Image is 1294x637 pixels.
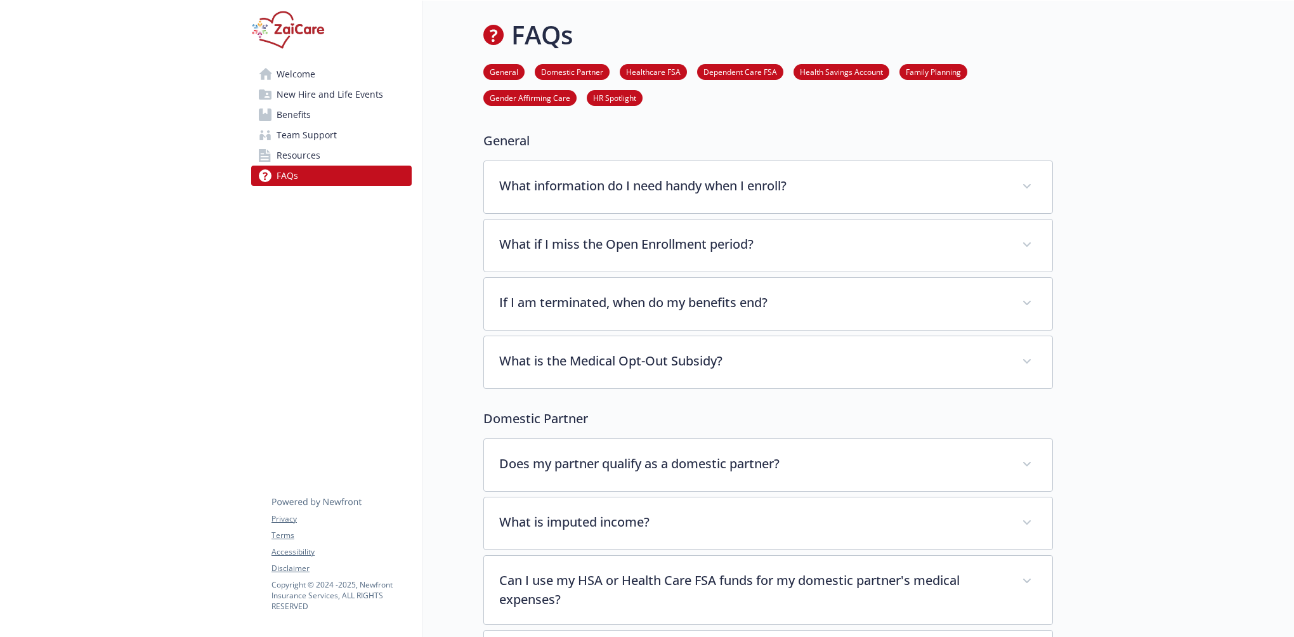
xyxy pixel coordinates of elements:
[484,439,1052,491] div: Does my partner qualify as a domestic partner?
[499,351,1007,371] p: What is the Medical Opt-Out Subsidy?
[251,125,412,145] a: Team Support
[251,145,412,166] a: Resources
[483,65,525,77] a: General
[483,91,577,103] a: Gender Affirming Care
[484,220,1052,272] div: What if I miss the Open Enrollment period?
[499,293,1007,312] p: If I am terminated, when do my benefits end?
[251,166,412,186] a: FAQs
[499,454,1007,473] p: Does my partner qualify as a domestic partner?
[271,563,411,574] a: Disclaimer
[277,105,311,125] span: Benefits
[484,556,1052,624] div: Can I use my HSA or Health Care FSA funds for my domestic partner's medical expenses?
[484,497,1052,549] div: What is imputed income?
[483,131,1053,150] p: General
[277,145,320,166] span: Resources
[620,65,687,77] a: Healthcare FSA
[251,105,412,125] a: Benefits
[899,65,967,77] a: Family Planning
[271,513,411,525] a: Privacy
[499,235,1007,254] p: What if I miss the Open Enrollment period?
[484,336,1052,388] div: What is the Medical Opt-Out Subsidy?
[499,176,1007,195] p: What information do I need handy when I enroll?
[277,84,383,105] span: New Hire and Life Events
[484,278,1052,330] div: If I am terminated, when do my benefits end?
[277,64,315,84] span: Welcome
[271,546,411,558] a: Accessibility
[587,91,643,103] a: HR Spotlight
[511,16,573,54] h1: FAQs
[483,409,1053,428] p: Domestic Partner
[697,65,783,77] a: Dependent Care FSA
[484,161,1052,213] div: What information do I need handy when I enroll?
[251,84,412,105] a: New Hire and Life Events
[251,64,412,84] a: Welcome
[499,513,1007,532] p: What is imputed income?
[794,65,889,77] a: Health Savings Account
[271,579,411,612] p: Copyright © 2024 - 2025 , Newfront Insurance Services, ALL RIGHTS RESERVED
[535,65,610,77] a: Domestic Partner
[277,125,337,145] span: Team Support
[271,530,411,541] a: Terms
[277,166,298,186] span: FAQs
[499,571,1007,609] p: Can I use my HSA or Health Care FSA funds for my domestic partner's medical expenses?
